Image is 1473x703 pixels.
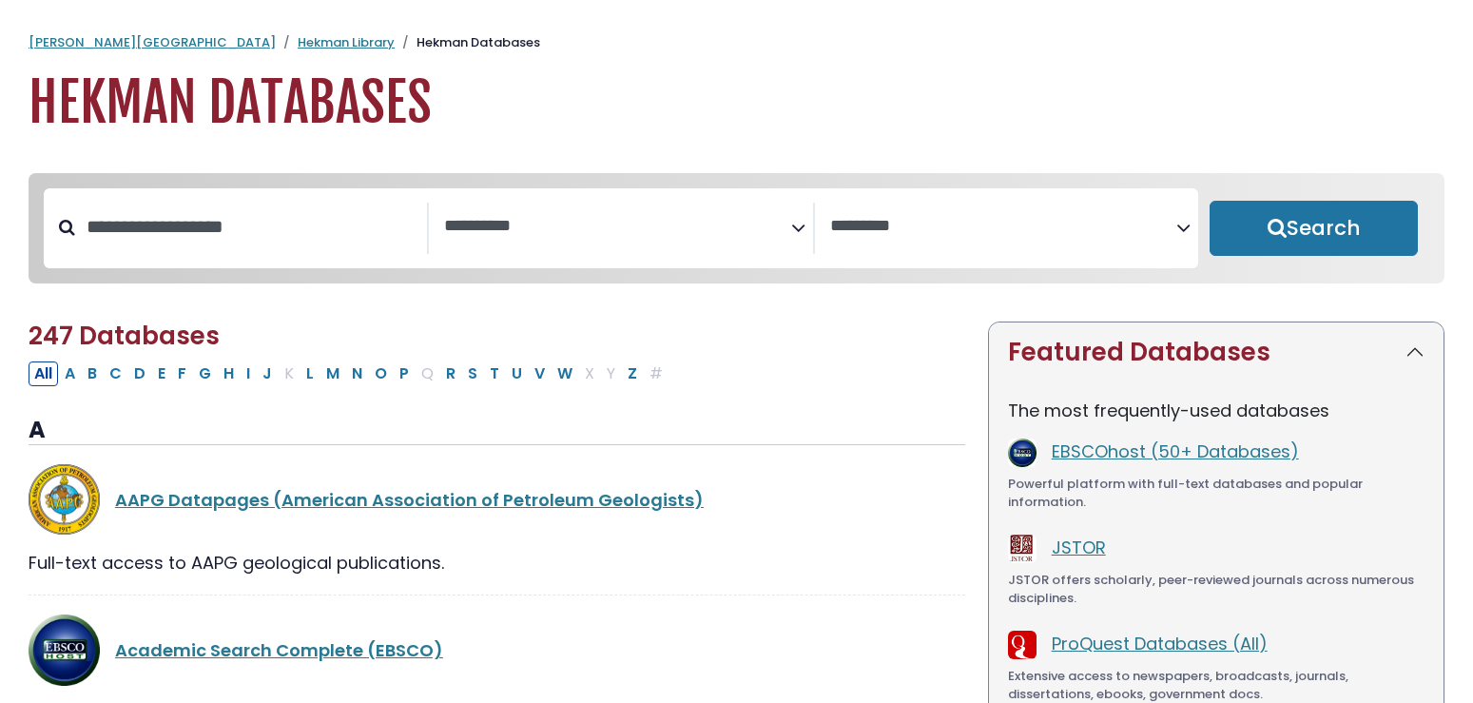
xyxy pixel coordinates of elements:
[29,361,670,384] div: Alpha-list to filter by first letter of database name
[444,217,790,237] textarea: Search
[29,417,965,445] h3: A
[1052,439,1299,463] a: EBSCOhost (50+ Databases)
[29,33,1444,52] nav: breadcrumb
[193,361,217,386] button: Filter Results G
[1210,201,1418,256] button: Submit for Search Results
[59,361,81,386] button: Filter Results A
[484,361,505,386] button: Filter Results T
[462,361,483,386] button: Filter Results S
[29,33,276,51] a: [PERSON_NAME][GEOGRAPHIC_DATA]
[82,361,103,386] button: Filter Results B
[394,361,415,386] button: Filter Results P
[218,361,240,386] button: Filter Results H
[440,361,461,386] button: Filter Results R
[152,361,171,386] button: Filter Results E
[115,638,443,662] a: Academic Search Complete (EBSCO)
[300,361,320,386] button: Filter Results L
[29,71,1444,135] h1: Hekman Databases
[29,550,965,576] div: Full-text access to AAPG geological publications.
[128,361,151,386] button: Filter Results D
[552,361,578,386] button: Filter Results W
[241,361,256,386] button: Filter Results I
[29,319,220,353] span: 247 Databases
[1008,571,1425,608] div: JSTOR offers scholarly, peer-reviewed journals across numerous disciplines.
[75,211,427,243] input: Search database by title or keyword
[395,33,540,52] li: Hekman Databases
[830,217,1176,237] textarea: Search
[622,361,643,386] button: Filter Results Z
[115,488,704,512] a: AAPG Datapages (American Association of Petroleum Geologists)
[320,361,345,386] button: Filter Results M
[1052,536,1106,559] a: JSTOR
[29,173,1444,283] nav: Search filters
[257,361,278,386] button: Filter Results J
[298,33,395,51] a: Hekman Library
[1052,632,1268,655] a: ProQuest Databases (All)
[346,361,368,386] button: Filter Results N
[529,361,551,386] button: Filter Results V
[1008,398,1425,423] p: The most frequently-used databases
[1008,475,1425,512] div: Powerful platform with full-text databases and popular information.
[104,361,127,386] button: Filter Results C
[172,361,192,386] button: Filter Results F
[989,322,1444,382] button: Featured Databases
[506,361,528,386] button: Filter Results U
[29,361,58,386] button: All
[369,361,393,386] button: Filter Results O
